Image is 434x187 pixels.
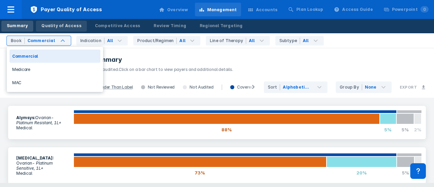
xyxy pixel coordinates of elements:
b: [MEDICAL_DATA] : [16,155,54,161]
div: Contact Support [410,163,426,179]
a: Summary [1,21,33,32]
div: None [365,84,377,90]
div: Group By [340,84,362,90]
div: 5% [396,124,414,135]
div: Covered [226,85,258,90]
button: Export [396,81,430,94]
section: Ovarian [12,151,74,180]
div: Product/Regimen [137,38,177,44]
div: 5% [380,124,396,135]
h3: Export [400,85,417,90]
div: Overview [167,7,188,13]
div: Access Guide [342,6,373,13]
span: Click on a bar chart to view payers and additional details. [119,67,233,72]
div: Commercial [27,38,55,44]
b: Alymsys : [16,115,35,120]
div: MAC [9,76,100,89]
a: Quality of Access [36,21,86,32]
div: All [249,38,255,44]
div: Management [207,7,237,13]
div: 73% [74,167,326,178]
div: All [179,38,185,44]
div: Commercial [9,50,100,63]
div: Regional Targeting [200,23,243,29]
p: Medical [16,125,70,130]
span: 0 [420,6,429,13]
div: Quality of Access [41,23,81,29]
div: Not Reviewed [137,85,179,90]
h3: Portfolio Quality of Access Summary [8,56,426,64]
div: 5% [397,167,414,178]
a: Overview [155,3,192,16]
p: Medical [16,171,70,176]
section: Ovarian [12,111,74,134]
div: Medicare [9,63,100,76]
div: Summary [7,23,28,29]
a: Management [195,3,241,16]
a: Alymsys:Ovarian- Platinum Resistant, 1L+Medical88%5%5%2% [8,106,426,139]
div: 88% [74,124,380,135]
div: Book [11,38,25,44]
a: [MEDICAL_DATA]:Ovarian- Platinum Sensitive, 1L+Medical73%20%5%2% [8,147,426,184]
a: Competitive Access [90,21,146,32]
div: All [303,38,309,44]
div: Powerpoint [392,6,429,13]
div: Not Audited [179,85,218,90]
div: Competitive Access [95,23,140,29]
div: Alphabetically (A -> Z) [283,84,312,90]
i: - Platinum Sensitive, 1L+ [16,161,53,171]
a: Regional Targeting [194,21,248,32]
div: Review Timing [154,23,186,29]
div: 20% [327,167,397,178]
i: - Platinum Resistant, 1L+ [16,115,61,125]
div: Accounts [256,7,278,13]
div: Line of Therapy [210,38,246,44]
div: All [107,38,113,44]
div: Aligns With or Broader Than Label [66,85,133,90]
div: Plan Lookup [296,6,323,13]
div: Subtype [279,38,300,44]
a: Review Timing [148,21,192,32]
div: 2% [414,124,421,135]
a: Accounts [244,3,282,16]
div: Indication [80,38,104,44]
div: Sort [268,84,280,90]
